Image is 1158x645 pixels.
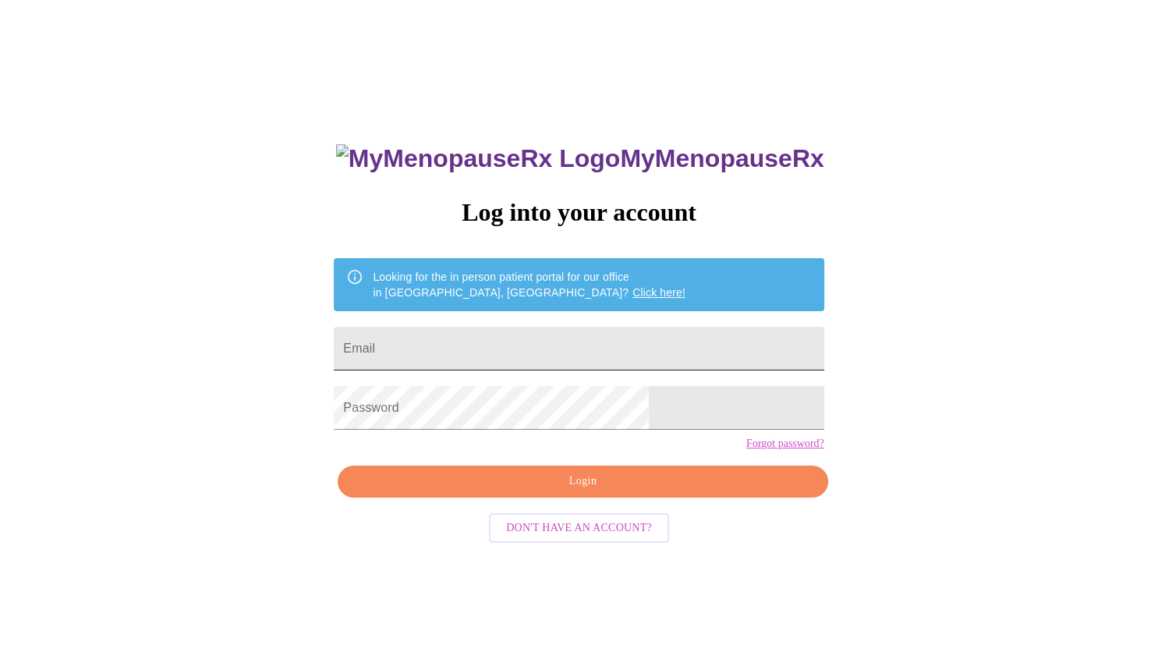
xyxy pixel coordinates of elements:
[334,198,823,227] h3: Log into your account
[373,263,685,307] div: Looking for the in person patient portal for our office in [GEOGRAPHIC_DATA], [GEOGRAPHIC_DATA]?
[356,472,809,491] span: Login
[336,144,620,173] img: MyMenopauseRx Logo
[506,519,652,538] span: Don't have an account?
[336,144,824,173] h3: MyMenopauseRx
[489,513,669,544] button: Don't have an account?
[632,286,685,299] a: Click here!
[746,438,824,450] a: Forgot password?
[485,520,673,533] a: Don't have an account?
[338,466,827,498] button: Login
